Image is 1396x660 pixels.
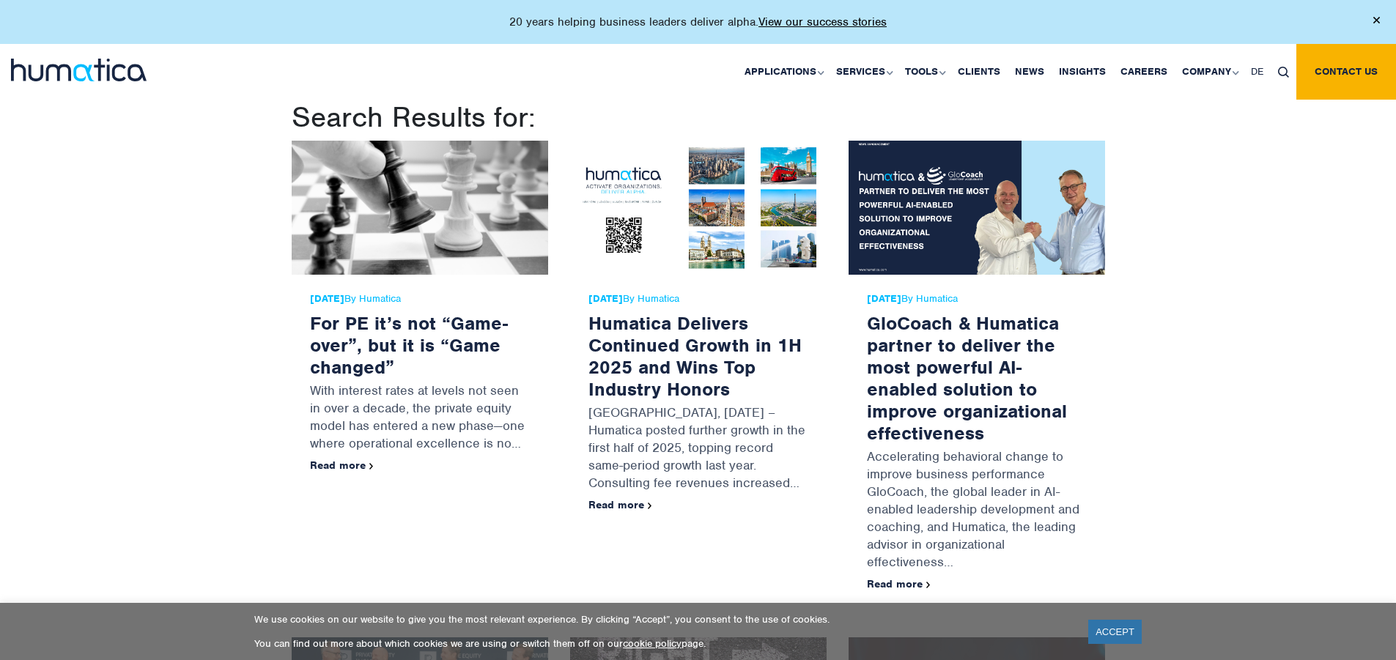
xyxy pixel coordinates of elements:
span: By Humatica [310,293,530,305]
a: Careers [1113,44,1175,100]
img: arrowicon [926,582,931,588]
a: Applications [737,44,829,100]
h1: Search Results for: [292,100,1105,135]
a: Humatica Delivers Continued Growth in 1H 2025 and Wins Top Industry Honors [588,311,802,401]
img: arrowicon [369,463,374,470]
a: View our success stories [758,15,887,29]
a: Tools [898,44,950,100]
img: arrowicon [648,503,652,509]
p: Accelerating behavioral change to improve business performance GloCoach, the global leader in AI-... [867,444,1087,578]
a: DE [1244,44,1271,100]
a: Read more [310,459,374,472]
p: [GEOGRAPHIC_DATA], [DATE] – Humatica posted further growth in the first half of 2025, topping rec... [588,400,808,499]
a: GloCoach & Humatica partner to deliver the most powerful AI-enabled solution to improve organizat... [867,311,1067,445]
a: Read more [867,577,931,590]
a: Insights [1052,44,1113,100]
a: Contact us [1296,44,1396,100]
a: ACCEPT [1088,620,1142,644]
span: By Humatica [588,293,808,305]
a: News [1008,44,1052,100]
a: Read more [588,498,652,511]
img: GloCoach & Humatica partner to deliver the most powerful AI-enabled solution to improve organizat... [849,141,1105,275]
p: We use cookies on our website to give you the most relevant experience. By clicking “Accept”, you... [254,613,1070,626]
strong: [DATE] [867,292,901,305]
a: Company [1175,44,1244,100]
img: search_icon [1278,67,1289,78]
p: You can find out more about which cookies we are using or switch them off on our page. [254,637,1070,650]
img: logo [11,59,147,81]
img: For PE it’s not “Game-over”, but it is “Game changed” [292,141,548,275]
span: By Humatica [867,293,1087,305]
img: Humatica Delivers Continued Growth in 1H 2025 and Wins Top Industry Honors [570,141,827,275]
strong: [DATE] [588,292,623,305]
a: cookie policy [623,637,682,650]
span: DE [1251,65,1263,78]
a: Clients [950,44,1008,100]
a: Services [829,44,898,100]
a: For PE it’s not “Game-over”, but it is “Game changed” [310,311,508,379]
p: 20 years helping business leaders deliver alpha. [509,15,887,29]
strong: [DATE] [310,292,344,305]
p: With interest rates at levels not seen in over a decade, the private equity model has entered a n... [310,378,530,459]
